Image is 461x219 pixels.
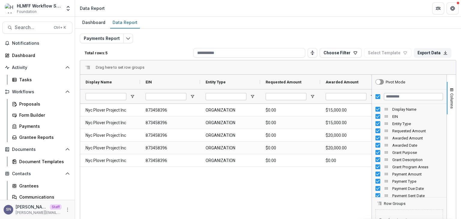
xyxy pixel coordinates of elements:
[10,121,72,131] a: Payments
[86,93,126,100] input: Display Name Filter Input
[16,210,62,215] p: [PERSON_NAME][EMAIL_ADDRESS][DOMAIN_NAME]
[386,80,405,84] div: Pivot Mode
[80,18,108,27] div: Dashboard
[206,129,255,142] span: ORGANIZATION
[384,93,443,100] input: Filter Columns Input
[190,94,195,99] button: Open Filter Menu
[123,34,133,43] button: Edit selected report
[2,63,72,72] button: Open Activity
[10,132,72,142] a: Grantee Reports
[110,18,140,27] div: Data Report
[266,117,315,129] span: $0.00
[19,112,68,118] div: Form Builder
[64,206,71,213] button: More
[372,192,447,199] div: Payment Sent Date Column
[12,65,63,70] span: Activity
[86,117,135,129] span: Nyc Plover Project Inc
[370,94,375,99] button: Open Filter Menu
[85,51,191,55] p: Total rows: 5
[372,113,447,120] div: EIN Column
[2,169,72,178] button: Open Contacts
[80,5,105,11] div: Data Report
[2,38,72,48] button: Notifications
[2,50,72,60] a: Dashboard
[326,142,375,154] span: $20,000.00
[372,156,447,163] div: Grant Description Column
[266,93,306,100] input: Requested Amount Filter Input
[392,143,443,148] span: Awarded Date
[372,149,447,156] div: Grant Purpose Column
[206,117,255,129] span: ORGANIZATION
[372,127,447,134] div: Requested Amount Column
[10,75,72,85] a: Tasks
[206,154,255,167] span: ORGANIZATION
[19,183,68,189] div: Grantees
[10,99,72,109] a: Proposals
[2,145,72,154] button: Open Documents
[2,22,72,34] button: Search...
[326,117,375,129] span: $15,000.00
[392,114,443,119] span: EIN
[450,93,454,109] span: Columns
[80,34,124,43] button: Payments Report
[372,106,447,113] div: Display Name Column
[372,170,447,178] div: Payment Amount Column
[12,89,63,94] span: Workflows
[392,179,443,184] span: Payment Type
[392,129,443,133] span: Requested Amount
[447,2,459,14] button: Get Help
[96,65,144,70] div: Row Groups
[146,129,195,142] span: 873458396
[326,104,375,116] span: $15,000.00
[53,24,67,31] div: Ctrl + K
[19,194,68,200] div: Communications
[266,129,315,142] span: $0.00
[250,94,255,99] button: Open Filter Menu
[432,2,444,14] button: Partners
[17,3,62,9] div: HLMFF Workflow Sandbox
[110,17,140,28] a: Data Report
[372,120,447,127] div: Entity Type Column
[12,41,70,46] span: Notifications
[146,117,195,129] span: 873458396
[77,4,107,13] nav: breadcrumb
[5,4,14,13] img: HLMFF Workflow Sandbox
[206,93,246,100] input: Entity Type Filter Input
[19,76,68,83] div: Tasks
[19,134,68,140] div: Grantee Reports
[392,107,443,112] span: Display Name
[266,104,315,116] span: $0.00
[64,2,72,14] button: Open entity switcher
[146,154,195,167] span: 873458396
[266,142,315,154] span: $0.00
[326,80,358,84] span: Awarded Amount
[80,17,108,28] a: Dashboard
[266,80,301,84] span: Requested Amount
[17,9,37,14] span: Foundation
[392,150,443,155] span: Grant Purpose
[146,142,195,154] span: 873458396
[364,48,411,58] button: Select Template
[414,48,451,58] button: Export Data
[86,80,112,84] span: Display Name
[12,147,63,152] span: Documents
[392,121,443,126] span: Entity Type
[326,129,375,142] span: $20,000.00
[10,181,72,191] a: Grantees
[10,192,72,202] a: Communications
[19,101,68,107] div: Proposals
[19,158,68,165] div: Document Templates
[15,25,50,30] span: Search...
[146,80,152,84] span: EIN
[392,157,443,162] span: Grant Description
[206,142,255,154] span: ORGANIZATION
[310,94,315,99] button: Open Filter Menu
[392,136,443,140] span: Awarded Amount
[86,129,135,142] span: Nyc Plover Project Inc
[392,186,443,191] span: Payment Due Date
[326,154,375,167] span: $0.00
[372,178,447,185] div: Payment Type Column
[86,142,135,154] span: Nyc Plover Project Inc
[10,110,72,120] a: Form Builder
[372,134,447,142] div: Awarded Amount Column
